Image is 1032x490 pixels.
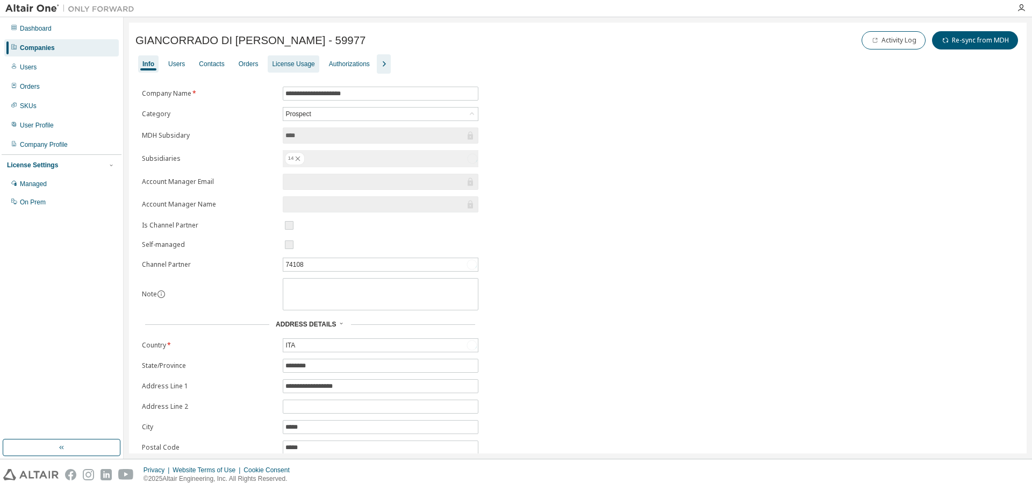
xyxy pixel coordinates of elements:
div: Managed [20,180,47,188]
label: Company Name [142,89,276,98]
label: Category [142,110,276,118]
div: 74108 [284,259,305,271]
div: License Usage [272,60,314,68]
div: Prospect [284,108,312,120]
button: Re-sync from MDH [932,31,1018,49]
label: Channel Partner [142,260,276,269]
label: Is Channel Partner [142,221,276,230]
div: 14 [283,150,478,167]
span: GIANCORRADO DI [PERSON_NAME] - 59977 [135,34,365,47]
div: Cookie Consent [243,466,296,474]
div: Website Terms of Use [173,466,243,474]
img: Altair One [5,3,140,14]
div: Privacy [144,466,173,474]
p: © 2025 Altair Engineering, Inc. All Rights Reserved. [144,474,296,484]
label: City [142,423,276,431]
span: Address Details [276,321,336,328]
div: 14 [285,152,305,165]
div: ITA [283,339,478,352]
label: Account Manager Email [142,177,276,186]
label: Country [142,341,276,350]
div: Orders [20,82,40,91]
div: Companies [20,44,55,52]
div: User Profile [20,121,54,130]
div: License Settings [7,161,58,169]
label: Note [142,289,157,299]
label: Address Line 1 [142,382,276,390]
label: Postal Code [142,443,276,452]
div: Orders [239,60,259,68]
img: altair_logo.svg [3,469,59,480]
img: youtube.svg [118,469,134,480]
div: Users [168,60,185,68]
div: Users [20,63,37,72]
div: Dashboard [20,24,52,33]
img: facebook.svg [65,469,76,480]
div: Info [142,60,154,68]
label: Address Line 2 [142,402,276,411]
label: Self-managed [142,240,276,249]
div: 74108 [283,258,478,271]
div: Contacts [199,60,224,68]
img: linkedin.svg [101,469,112,480]
div: SKUs [20,102,37,110]
div: Prospect [283,108,478,120]
button: Activity Log [862,31,926,49]
label: State/Province [142,361,276,370]
div: Authorizations [329,60,370,68]
label: Subsidiaries [142,154,276,163]
label: MDH Subsidary [142,131,276,140]
div: On Prem [20,198,46,207]
img: instagram.svg [83,469,94,480]
div: ITA [284,339,297,351]
div: Company Profile [20,140,68,149]
button: information [157,290,166,299]
label: Account Manager Name [142,200,276,209]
